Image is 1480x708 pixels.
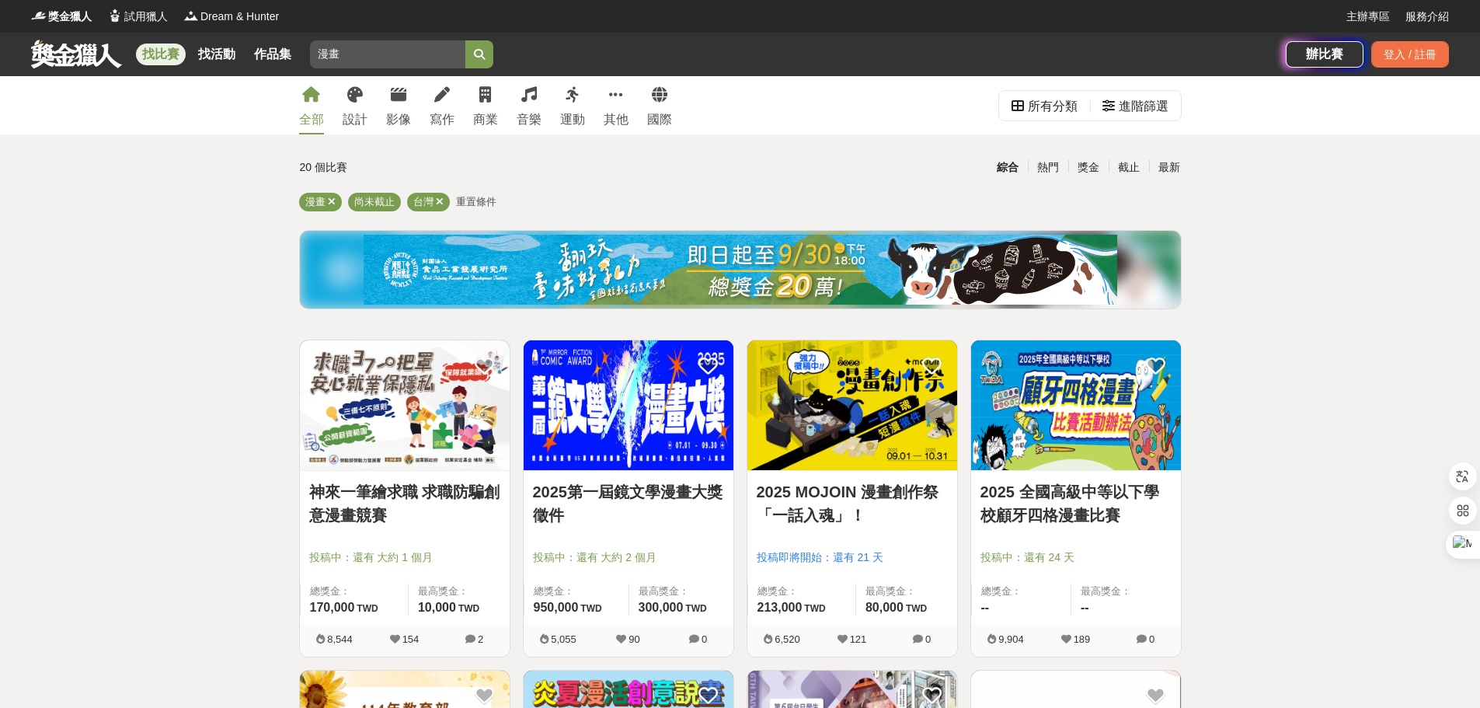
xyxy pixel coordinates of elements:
span: 台灣 [413,196,434,208]
img: Cover Image [300,340,510,470]
div: 音樂 [517,110,542,129]
img: Cover Image [971,340,1181,470]
span: 9,904 [998,633,1024,645]
a: Logo試用獵人 [107,9,168,25]
span: 300,000 [639,601,684,614]
a: 寫作 [430,76,454,134]
img: Cover Image [524,340,733,470]
div: 截止 [1109,154,1149,181]
span: TWD [685,603,706,614]
a: Cover Image [524,340,733,471]
span: 最高獎金： [865,584,948,599]
img: Logo [31,8,47,23]
span: 總獎金： [981,584,1062,599]
a: 找活動 [192,44,242,65]
div: 其他 [604,110,629,129]
img: bbde9c48-f993-4d71-8b4e-c9f335f69c12.jpg [364,235,1117,305]
a: 運動 [560,76,585,134]
span: 投稿中：還有 24 天 [980,549,1172,566]
div: 最新 [1149,154,1189,181]
span: 漫畫 [305,196,326,208]
img: Logo [107,8,123,23]
span: 0 [925,633,931,645]
a: 2025第一屆鏡文學漫畫大獎徵件 [533,480,724,527]
span: 8,544 [327,633,353,645]
span: 投稿即將開始：還有 21 天 [757,549,948,566]
a: 神來一筆繪求職 求職防騙創意漫畫競賽 [309,480,500,527]
span: 總獎金： [310,584,399,599]
div: 熱門 [1028,154,1068,181]
span: 最高獎金： [418,584,500,599]
a: Logo獎金獵人 [31,9,92,25]
span: 80,000 [865,601,904,614]
span: 213,000 [757,601,803,614]
span: 950,000 [534,601,579,614]
a: 2025 全國高級中等以下學校顧牙四格漫畫比賽 [980,480,1172,527]
span: TWD [458,603,479,614]
div: 獎金 [1068,154,1109,181]
a: Cover Image [300,340,510,471]
span: TWD [906,603,927,614]
span: TWD [804,603,825,614]
span: 最高獎金： [639,584,724,599]
div: 登入 / 註冊 [1371,41,1449,68]
a: 服務介紹 [1405,9,1449,25]
span: 0 [1149,633,1154,645]
a: 國際 [647,76,672,134]
div: 全部 [299,110,324,129]
input: 翻玩臺味好乳力 等你發揮創意！ [310,40,465,68]
span: 154 [402,633,420,645]
span: -- [981,601,990,614]
span: 121 [850,633,867,645]
div: 影像 [386,110,411,129]
a: 找比賽 [136,44,186,65]
span: 試用獵人 [124,9,168,25]
a: 商業 [473,76,498,134]
div: 國際 [647,110,672,129]
span: 0 [702,633,707,645]
a: 影像 [386,76,411,134]
span: 重置條件 [456,196,496,208]
a: 2025 MOJOIN 漫畫創作祭「一話入魂」！ [757,480,948,527]
a: Cover Image [971,340,1181,471]
span: TWD [580,603,601,614]
a: LogoDream & Hunter [183,9,279,25]
a: 全部 [299,76,324,134]
div: 設計 [343,110,367,129]
div: 進階篩選 [1119,91,1168,122]
img: Logo [183,8,199,23]
div: 綜合 [987,154,1028,181]
span: 總獎金： [757,584,846,599]
span: 5,055 [551,633,576,645]
span: 2 [478,633,483,645]
div: 商業 [473,110,498,129]
span: 總獎金： [534,584,619,599]
a: 其他 [604,76,629,134]
span: 90 [629,633,639,645]
span: TWD [357,603,378,614]
span: 10,000 [418,601,456,614]
span: 6,520 [775,633,800,645]
a: 辦比賽 [1286,41,1363,68]
div: 20 個比賽 [300,154,593,181]
span: 獎金獵人 [48,9,92,25]
a: 作品集 [248,44,298,65]
img: Cover Image [747,340,957,470]
div: 運動 [560,110,585,129]
span: 170,000 [310,601,355,614]
span: 最高獎金： [1081,584,1172,599]
span: -- [1081,601,1089,614]
span: 投稿中：還有 大約 2 個月 [533,549,724,566]
a: Cover Image [747,340,957,471]
a: 設計 [343,76,367,134]
a: 音樂 [517,76,542,134]
a: 主辦專區 [1346,9,1390,25]
div: 寫作 [430,110,454,129]
span: Dream & Hunter [200,9,279,25]
span: 投稿中：還有 大約 1 個月 [309,549,500,566]
div: 所有分類 [1028,91,1078,122]
span: 尚未截止 [354,196,395,208]
span: 189 [1074,633,1091,645]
